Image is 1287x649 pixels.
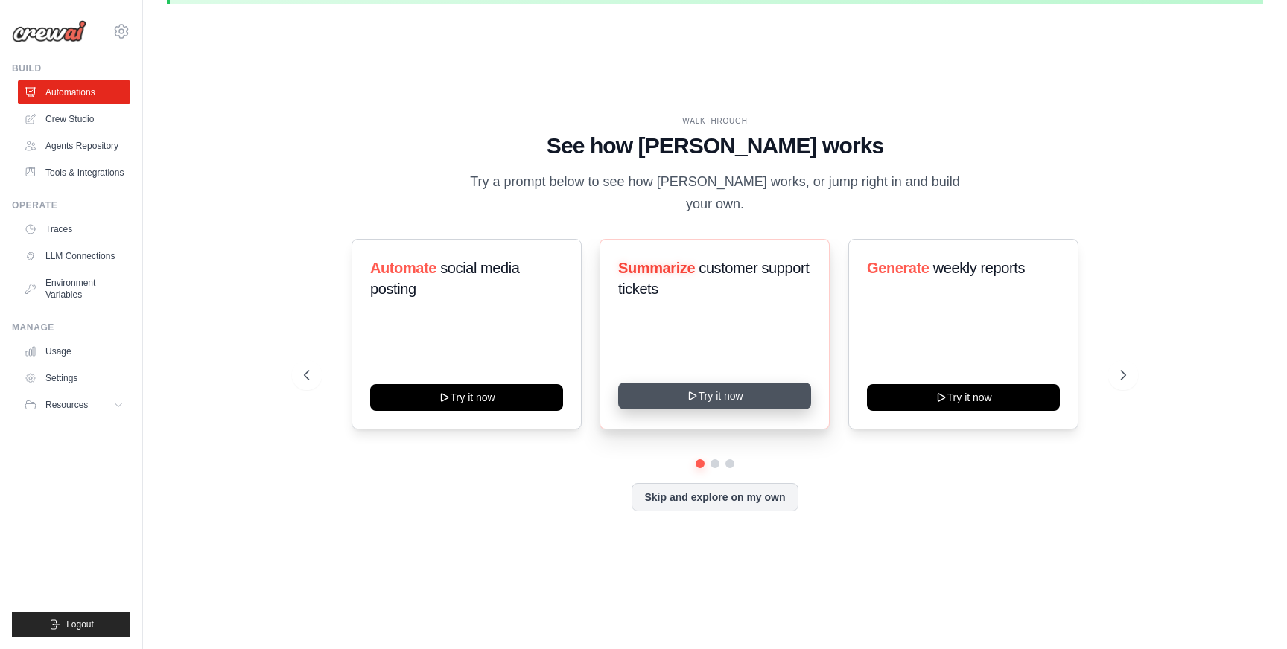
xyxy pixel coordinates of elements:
[867,384,1060,411] button: Try it now
[12,63,130,74] div: Build
[618,260,695,276] span: Summarize
[18,217,130,241] a: Traces
[1213,578,1287,649] iframe: Chat Widget
[370,384,563,411] button: Try it now
[618,383,811,409] button: Try it now
[45,399,88,411] span: Resources
[867,260,929,276] span: Generate
[304,115,1126,127] div: WALKTHROUGH
[18,271,130,307] a: Environment Variables
[18,244,130,268] a: LLM Connections
[632,483,798,511] button: Skip and explore on my own
[18,366,130,390] a: Settings
[304,132,1126,159] h1: See how [PERSON_NAME] works
[932,260,1024,276] span: weekly reports
[370,260,436,276] span: Automate
[618,260,809,297] span: customer support tickets
[66,618,94,630] span: Logout
[18,134,130,158] a: Agents Repository
[12,612,130,637] button: Logout
[370,260,520,297] span: social media posting
[12,199,130,211] div: Operate
[18,80,130,104] a: Automations
[12,20,86,42] img: Logo
[12,322,130,333] div: Manage
[465,171,965,215] p: Try a prompt below to see how [PERSON_NAME] works, or jump right in and build your own.
[18,107,130,131] a: Crew Studio
[18,393,130,417] button: Resources
[18,161,130,185] a: Tools & Integrations
[18,339,130,363] a: Usage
